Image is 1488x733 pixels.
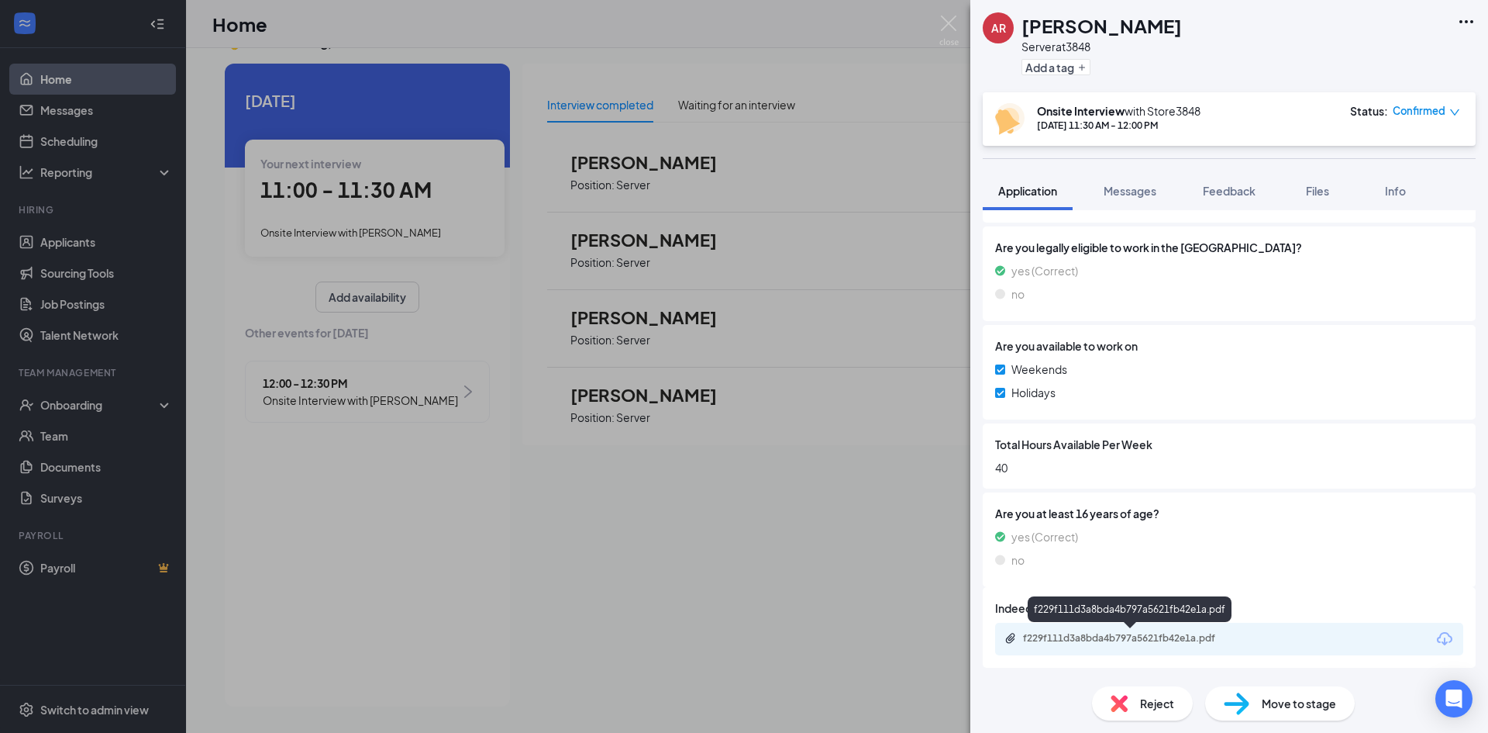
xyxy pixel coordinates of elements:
[998,184,1057,198] span: Application
[1104,184,1156,198] span: Messages
[1037,104,1125,118] b: Onsite Interview
[1435,630,1454,648] svg: Download
[1021,39,1182,54] div: Server at 3848
[1077,63,1087,72] svg: Plus
[1011,551,1025,569] span: no
[1457,12,1476,31] svg: Ellipses
[1023,632,1240,645] div: f229f111d3a8bda4b797a5621fb42e1a.pdf
[1011,262,1078,279] span: yes (Correct)
[1037,119,1200,132] div: [DATE] 11:30 AM - 12:00 PM
[995,337,1138,354] span: Are you available to work on
[1350,103,1388,119] div: Status :
[995,239,1463,256] span: Are you legally eligible to work in the [GEOGRAPHIC_DATA]?
[995,600,1076,617] span: Indeed Resume
[1203,184,1255,198] span: Feedback
[1037,103,1200,119] div: with Store3848
[1262,695,1336,712] span: Move to stage
[1011,384,1056,401] span: Holidays
[1011,361,1067,378] span: Weekends
[1004,632,1017,645] svg: Paperclip
[1393,103,1445,119] span: Confirmed
[1004,632,1255,647] a: Paperclipf229f111d3a8bda4b797a5621fb42e1a.pdf
[1435,680,1472,717] div: Open Intercom Messenger
[1140,695,1174,712] span: Reject
[1028,596,1231,622] div: f229f111d3a8bda4b797a5621fb42e1a.pdf
[995,459,1463,476] span: 40
[995,436,1152,453] span: Total Hours Available Per Week
[1011,285,1025,303] span: no
[1449,107,1460,118] span: down
[1306,184,1329,198] span: Files
[1011,528,1078,545] span: yes (Correct)
[1021,59,1090,75] button: PlusAdd a tag
[1385,184,1406,198] span: Info
[991,20,1006,36] div: AR
[1021,12,1182,39] h1: [PERSON_NAME]
[995,505,1463,522] span: Are you at least 16 years of age?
